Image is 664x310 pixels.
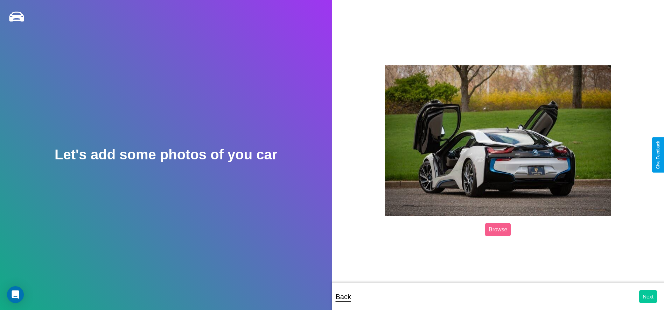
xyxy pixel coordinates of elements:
h2: Let's add some photos of you car [55,147,277,163]
p: Back [336,290,351,303]
label: Browse [485,223,511,236]
button: Next [639,290,657,303]
div: Open Intercom Messenger [7,286,24,303]
img: posted [385,65,611,216]
div: Give Feedback [656,141,660,169]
